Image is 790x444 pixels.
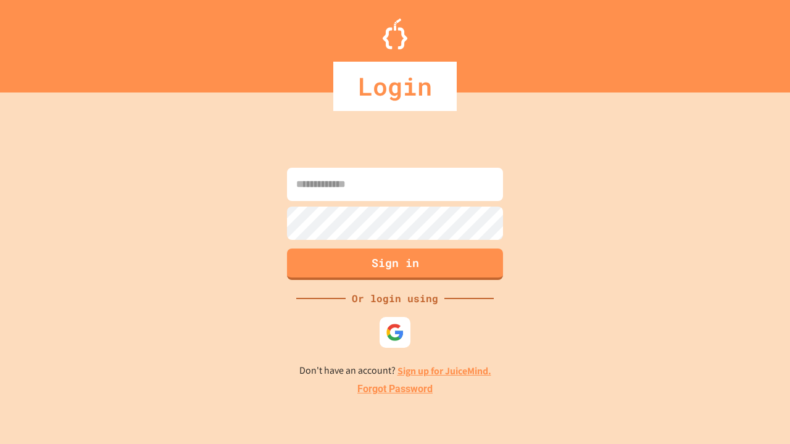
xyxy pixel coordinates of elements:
[397,364,491,377] a: Sign up for JuiceMind.
[738,395,778,432] iframe: chat widget
[386,323,404,342] img: google-icon.svg
[333,62,457,111] div: Login
[299,363,491,379] p: Don't have an account?
[346,291,444,306] div: Or login using
[383,18,407,49] img: Logo.svg
[688,341,778,393] iframe: chat widget
[357,382,433,397] a: Forgot Password
[287,249,503,280] button: Sign in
